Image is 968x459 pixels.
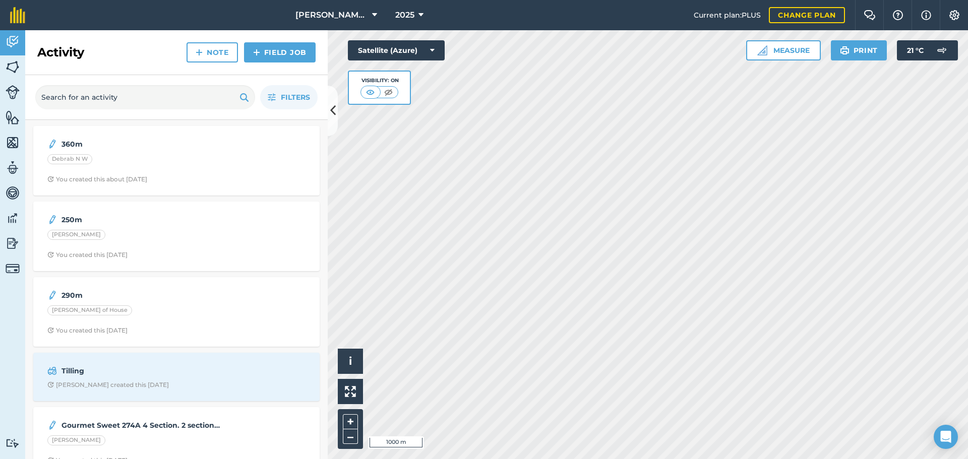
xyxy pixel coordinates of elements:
[47,175,147,183] div: You created this about [DATE]
[6,261,20,276] img: svg+xml;base64,PD94bWwgdmVyc2lvbj0iMS4wIiBlbmNvZGluZz0idXRmLTgiPz4KPCEtLSBHZW5lcmF0b3I6IEFkb2JlIE...
[253,46,260,58] img: svg+xml;base64,PHN2ZyB4bWxucz0iaHR0cDovL3d3dy53My5vcmcvMjAwMC9zdmciIHdpZHRoPSIxNCIgaGVpZ2h0PSIyNC...
[948,10,960,20] img: A cog icon
[244,42,316,62] a: Field Job
[47,435,105,445] div: [PERSON_NAME]
[47,419,57,431] img: svg+xml;base64,PD94bWwgdmVyc2lvbj0iMS4wIiBlbmNvZGluZz0idXRmLTgiPz4KPCEtLSBHZW5lcmF0b3I6IEFkb2JlIE...
[694,10,761,21] span: Current plan : PLUS
[746,40,821,60] button: Measure
[6,135,20,150] img: svg+xml;base64,PHN2ZyB4bWxucz0iaHR0cDovL3d3dy53My5vcmcvMjAwMC9zdmciIHdpZHRoPSI1NiIgaGVpZ2h0PSI2MC...
[62,214,221,225] strong: 250m
[338,349,363,374] button: i
[62,139,221,150] strong: 360m
[47,365,57,377] img: svg+xml;base64,PD94bWwgdmVyc2lvbj0iMS4wIiBlbmNvZGluZz0idXRmLTgiPz4KPCEtLSBHZW5lcmF0b3I6IEFkb2JlIE...
[47,381,169,389] div: [PERSON_NAME] created this [DATE]
[196,46,203,58] img: svg+xml;base64,PHN2ZyB4bWxucz0iaHR0cDovL3d3dy53My5vcmcvMjAwMC9zdmciIHdpZHRoPSIxNCIgaGVpZ2h0PSIyNC...
[47,138,57,150] img: svg+xml;base64,PD94bWwgdmVyc2lvbj0iMS4wIiBlbmNvZGluZz0idXRmLTgiPz4KPCEtLSBHZW5lcmF0b3I6IEFkb2JlIE...
[47,214,57,226] img: svg+xml;base64,PD94bWwgdmVyc2lvbj0iMS4wIiBlbmNvZGluZz0idXRmLTgiPz4KPCEtLSBHZW5lcmF0b3I6IEFkb2JlIE...
[6,85,20,99] img: svg+xml;base64,PD94bWwgdmVyc2lvbj0iMS4wIiBlbmNvZGluZz0idXRmLTgiPz4KPCEtLSBHZW5lcmF0b3I6IEFkb2JlIE...
[864,10,876,20] img: Two speech bubbles overlapping with the left bubble in the forefront
[395,9,414,21] span: 2025
[62,290,221,301] strong: 290m
[6,185,20,201] img: svg+xml;base64,PD94bWwgdmVyc2lvbj0iMS4wIiBlbmNvZGluZz0idXRmLTgiPz4KPCEtLSBHZW5lcmF0b3I6IEFkb2JlIE...
[62,365,221,376] strong: Tilling
[897,40,958,60] button: 21 °C
[6,59,20,75] img: svg+xml;base64,PHN2ZyB4bWxucz0iaHR0cDovL3d3dy53My5vcmcvMjAwMC9zdmciIHdpZHRoPSI1NiIgaGVpZ2h0PSI2MC...
[932,40,952,60] img: svg+xml;base64,PD94bWwgdmVyc2lvbj0iMS4wIiBlbmNvZGluZz0idXRmLTgiPz4KPCEtLSBHZW5lcmF0b3I6IEFkb2JlIE...
[360,77,399,85] div: Visibility: On
[295,9,368,21] span: [PERSON_NAME] Family Farms
[769,7,845,23] a: Change plan
[47,251,128,259] div: You created this [DATE]
[47,176,54,182] img: Clock with arrow pointing clockwise
[39,132,314,189] a: 360mDebrab N WClock with arrow pointing clockwiseYou created this about [DATE]
[6,34,20,49] img: svg+xml;base64,PD94bWwgdmVyc2lvbj0iMS4wIiBlbmNvZGluZz0idXRmLTgiPz4KPCEtLSBHZW5lcmF0b3I6IEFkb2JlIE...
[39,359,314,395] a: TillingClock with arrow pointing clockwise[PERSON_NAME] created this [DATE]
[47,251,54,258] img: Clock with arrow pointing clockwise
[840,44,850,56] img: svg+xml;base64,PHN2ZyB4bWxucz0iaHR0cDovL3d3dy53My5vcmcvMjAwMC9zdmciIHdpZHRoPSIxOSIgaGVpZ2h0PSIyNC...
[10,7,25,23] img: fieldmargin Logo
[35,85,255,109] input: Search for an activity
[364,87,377,97] img: svg+xml;base64,PHN2ZyB4bWxucz0iaHR0cDovL3d3dy53My5vcmcvMjAwMC9zdmciIHdpZHRoPSI1MCIgaGVpZ2h0PSI0MC...
[934,425,958,449] div: Open Intercom Messenger
[6,236,20,251] img: svg+xml;base64,PD94bWwgdmVyc2lvbj0iMS4wIiBlbmNvZGluZz0idXRmLTgiPz4KPCEtLSBHZW5lcmF0b3I6IEFkb2JlIE...
[47,230,105,240] div: [PERSON_NAME]
[382,87,395,97] img: svg+xml;base64,PHN2ZyB4bWxucz0iaHR0cDovL3d3dy53My5vcmcvMjAwMC9zdmciIHdpZHRoPSI1MCIgaGVpZ2h0PSI0MC...
[6,110,20,125] img: svg+xml;base64,PHN2ZyB4bWxucz0iaHR0cDovL3d3dy53My5vcmcvMjAwMC9zdmciIHdpZHRoPSI1NiIgaGVpZ2h0PSI2MC...
[345,386,356,397] img: Four arrows, one pointing top left, one top right, one bottom right and the last bottom left
[831,40,887,60] button: Print
[6,438,20,448] img: svg+xml;base64,PD94bWwgdmVyc2lvbj0iMS4wIiBlbmNvZGluZz0idXRmLTgiPz4KPCEtLSBHZW5lcmF0b3I6IEFkb2JlIE...
[37,44,84,60] h2: Activity
[348,40,445,60] button: Satellite (Azure)
[39,208,314,265] a: 250m[PERSON_NAME]Clock with arrow pointing clockwiseYou created this [DATE]
[260,85,318,109] button: Filters
[343,429,358,444] button: –
[6,160,20,175] img: svg+xml;base64,PD94bWwgdmVyc2lvbj0iMS4wIiBlbmNvZGluZz0idXRmLTgiPz4KPCEtLSBHZW5lcmF0b3I6IEFkb2JlIE...
[187,42,238,62] a: Note
[47,154,92,164] div: Debrab N W
[349,355,352,367] span: i
[757,45,767,55] img: Ruler icon
[907,40,924,60] span: 21 ° C
[892,10,904,20] img: A question mark icon
[281,92,310,103] span: Filters
[343,414,358,429] button: +
[47,381,54,388] img: Clock with arrow pointing clockwise
[47,327,54,334] img: Clock with arrow pointing clockwise
[921,9,931,21] img: svg+xml;base64,PHN2ZyB4bWxucz0iaHR0cDovL3d3dy53My5vcmcvMjAwMC9zdmciIHdpZHRoPSIxNyIgaGVpZ2h0PSIxNy...
[6,211,20,226] img: svg+xml;base64,PD94bWwgdmVyc2lvbj0iMS4wIiBlbmNvZGluZz0idXRmLTgiPz4KPCEtLSBHZW5lcmF0b3I6IEFkb2JlIE...
[39,283,314,341] a: 290m[PERSON_NAME] of HouseClock with arrow pointing clockwiseYou created this [DATE]
[47,305,132,315] div: [PERSON_NAME] of House
[62,420,221,431] strong: Gourmet Sweet 274A 4 Section. 2 sections row covered. 3 acres total
[47,326,128,335] div: You created this [DATE]
[239,91,249,103] img: svg+xml;base64,PHN2ZyB4bWxucz0iaHR0cDovL3d3dy53My5vcmcvMjAwMC9zdmciIHdpZHRoPSIxOSIgaGVpZ2h0PSIyNC...
[47,289,57,301] img: svg+xml;base64,PD94bWwgdmVyc2lvbj0iMS4wIiBlbmNvZGluZz0idXRmLTgiPz4KPCEtLSBHZW5lcmF0b3I6IEFkb2JlIE...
